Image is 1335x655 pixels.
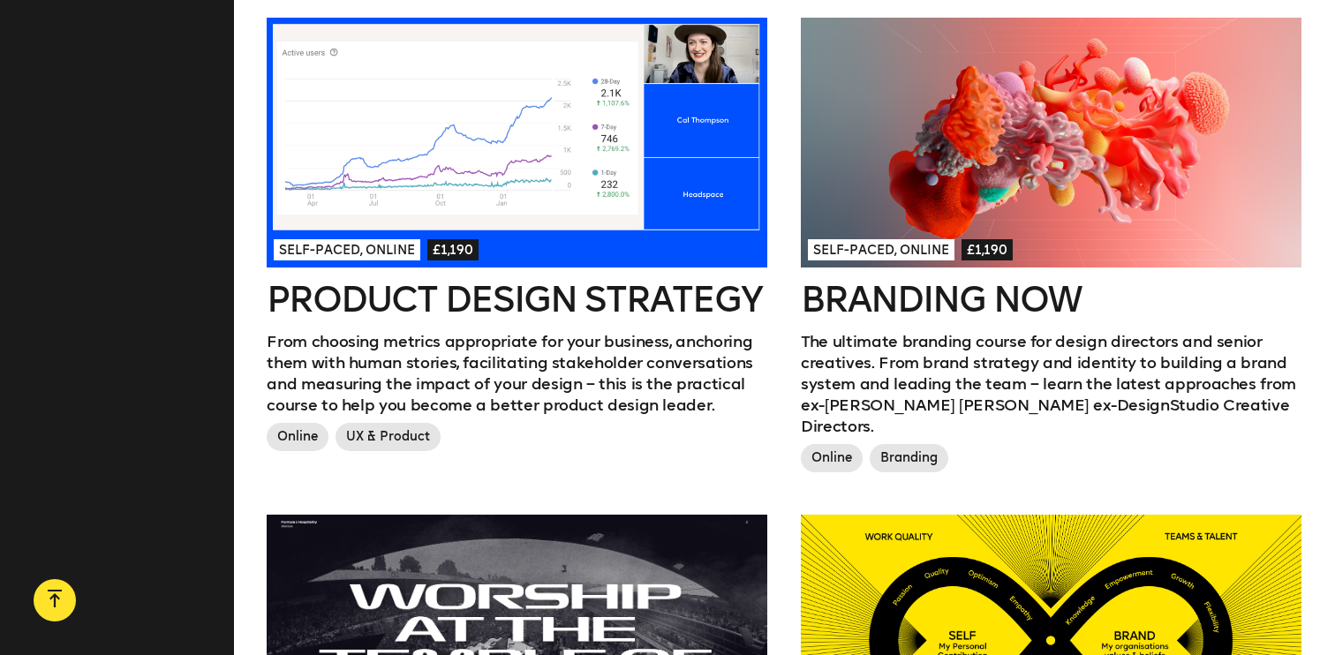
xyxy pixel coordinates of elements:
span: £1,190 [427,239,479,260]
span: Self-paced, Online [808,239,954,260]
p: From choosing metrics appropriate for your business, anchoring them with human stories, facilitat... [267,331,767,416]
a: Self-paced, Online£1,190Product Design StrategyFrom choosing metrics appropriate for your busines... [267,18,767,459]
span: Online [267,423,328,451]
span: UX & Product [336,423,441,451]
span: Self-paced, Online [274,239,420,260]
p: The ultimate branding course for design directors and senior creatives. From brand strategy and i... [801,331,1301,437]
h2: Branding Now [801,282,1301,317]
h2: Product Design Strategy [267,282,767,317]
span: £1,190 [962,239,1013,260]
a: Self-paced, Online£1,190Branding NowThe ultimate branding course for design directors and senior ... [801,18,1301,480]
span: Branding [870,444,948,472]
span: Online [801,444,863,472]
